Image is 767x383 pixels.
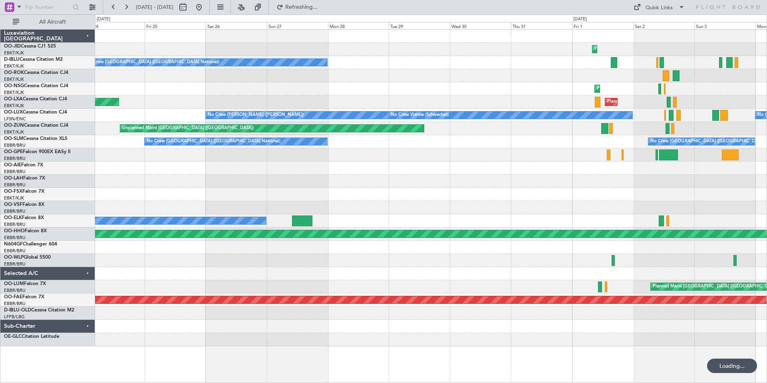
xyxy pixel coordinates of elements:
[573,16,587,23] div: [DATE]
[707,359,757,373] div: Loading...
[4,255,51,260] a: OO-WLPGlobal 5500
[4,189,22,194] span: OO-FSX
[4,235,26,241] a: EBBR/BRU
[4,123,68,128] a: OO-ZUNCessna Citation CJ4
[4,255,24,260] span: OO-WLP
[4,97,23,102] span: OO-LXA
[4,123,24,128] span: OO-ZUN
[4,182,26,188] a: EBBR/BRU
[4,44,56,49] a: OO-JIDCessna CJ1 525
[4,70,68,75] a: OO-ROKCessna Citation CJ4
[328,22,389,29] div: Mon 28
[122,122,254,134] div: Unplanned Maint [GEOGRAPHIC_DATA] ([GEOGRAPHIC_DATA])
[646,4,673,12] div: Quick Links
[4,334,22,339] span: OE-GLC
[4,150,23,154] span: OO-GPE
[4,76,24,82] a: EBKT/KJK
[24,1,70,13] input: Trip Number
[21,19,84,25] span: All Aircraft
[4,281,24,286] span: OO-LUM
[4,189,44,194] a: OO-FSXFalcon 7X
[4,242,23,247] span: N604GF
[450,22,511,29] div: Wed 30
[147,136,280,148] div: No Crew [GEOGRAPHIC_DATA] ([GEOGRAPHIC_DATA] National)
[4,136,23,141] span: OO-SLM
[4,110,67,115] a: OO-LUXCessna Citation CJ4
[4,103,24,109] a: EBKT/KJK
[4,163,21,168] span: OO-AIE
[4,70,24,75] span: OO-ROK
[4,295,22,299] span: OO-FAE
[4,90,24,96] a: EBKT/KJK
[572,22,633,29] div: Fri 1
[97,16,110,23] div: [DATE]
[4,215,22,220] span: OO-ELK
[4,287,26,293] a: EBBR/BRU
[4,229,25,233] span: OO-HHO
[4,57,20,62] span: D-IBLU
[206,22,267,29] div: Sat 26
[136,4,173,11] span: [DATE] - [DATE]
[4,334,60,339] a: OE-GLCCitation Latitude
[4,150,70,154] a: OO-GPEFalcon 900EX EASy II
[145,22,206,29] div: Fri 25
[4,301,26,307] a: EBBR/BRU
[9,16,87,28] button: All Aircraft
[4,221,26,227] a: EBBR/BRU
[4,169,26,175] a: EBBR/BRU
[511,22,572,29] div: Thu 31
[594,43,688,55] div: Planned Maint Kortrijk-[GEOGRAPHIC_DATA]
[4,136,68,141] a: OO-SLMCessna Citation XLS
[4,176,23,181] span: OO-LAH
[4,116,26,122] a: LFSN/ENC
[607,96,752,108] div: Planned Maint [GEOGRAPHIC_DATA] ([GEOGRAPHIC_DATA] National)
[4,202,44,207] a: OO-VSFFalcon 8X
[4,248,26,254] a: EBBR/BRU
[4,314,25,320] a: LFPB/LBG
[630,1,689,14] button: Quick Links
[4,242,57,247] a: N604GFChallenger 604
[4,97,67,102] a: OO-LXACessna Citation CJ4
[4,84,68,88] a: OO-NSGCessna Citation CJ4
[4,57,63,62] a: D-IBLUCessna Citation M2
[208,109,304,121] div: No Crew [PERSON_NAME] ([PERSON_NAME])
[4,84,24,88] span: OO-NSG
[4,229,47,233] a: OO-HHOFalcon 8X
[633,22,694,29] div: Sat 2
[4,215,44,220] a: OO-ELKFalcon 8X
[4,261,26,267] a: EBBR/BRU
[4,308,74,313] a: D-IBLU-OLDCessna Citation M2
[273,1,321,14] button: Refreshing...
[4,63,24,69] a: EBKT/KJK
[694,22,755,29] div: Sun 3
[4,208,26,214] a: EBBR/BRU
[597,83,690,95] div: Planned Maint Kortrijk-[GEOGRAPHIC_DATA]
[267,22,328,29] div: Sun 27
[4,156,26,162] a: EBBR/BRU
[4,44,21,49] span: OO-JID
[389,22,450,29] div: Tue 29
[4,295,44,299] a: OO-FAEFalcon 7X
[4,281,46,286] a: OO-LUMFalcon 7X
[285,4,318,10] span: Refreshing...
[4,195,24,201] a: EBKT/KJK
[4,142,26,148] a: EBBR/BRU
[4,110,23,115] span: OO-LUX
[391,109,449,121] div: No Crew Vienna (Schwechat)
[83,22,145,29] div: Thu 24
[4,176,45,181] a: OO-LAHFalcon 7X
[85,56,219,68] div: No Crew [GEOGRAPHIC_DATA] ([GEOGRAPHIC_DATA] National)
[4,50,24,56] a: EBKT/KJK
[4,129,24,135] a: EBKT/KJK
[4,202,22,207] span: OO-VSF
[4,308,31,313] span: D-IBLU-OLD
[4,163,43,168] a: OO-AIEFalcon 7X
